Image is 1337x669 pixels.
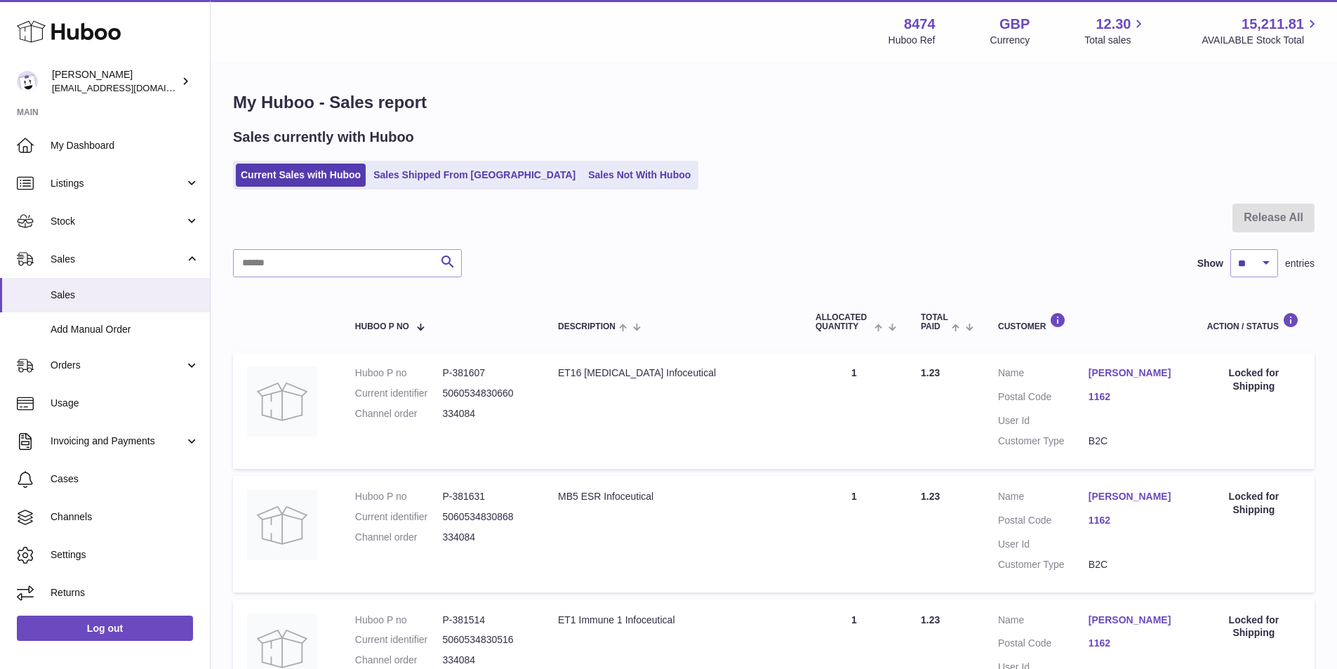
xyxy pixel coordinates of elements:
[233,128,414,147] h2: Sales currently with Huboo
[51,472,199,486] span: Cases
[355,490,443,503] dt: Huboo P no
[1089,435,1179,448] dd: B2C
[998,538,1089,551] dt: User Id
[51,435,185,448] span: Invoicing and Payments
[442,531,530,544] dd: 334084
[998,490,1089,507] dt: Name
[236,164,366,187] a: Current Sales with Huboo
[1089,614,1179,627] a: [PERSON_NAME]
[801,476,907,592] td: 1
[904,15,936,34] strong: 8474
[355,407,443,420] dt: Channel order
[583,164,696,187] a: Sales Not With Huboo
[51,139,199,152] span: My Dashboard
[52,68,178,95] div: [PERSON_NAME]
[1207,490,1301,517] div: Locked for Shipping
[1207,312,1301,331] div: Action / Status
[355,531,443,544] dt: Channel order
[1207,614,1301,640] div: Locked for Shipping
[442,366,530,380] dd: P-381607
[51,215,185,228] span: Stock
[1089,514,1179,527] a: 1162
[1202,15,1320,47] a: 15,211.81 AVAILABLE Stock Total
[999,15,1030,34] strong: GBP
[368,164,580,187] a: Sales Shipped From [GEOGRAPHIC_DATA]
[442,633,530,647] dd: 5060534830516
[1285,257,1315,270] span: entries
[51,289,199,302] span: Sales
[921,313,948,331] span: Total paid
[921,614,940,625] span: 1.23
[998,435,1089,448] dt: Customer Type
[442,614,530,627] dd: P-381514
[355,614,443,627] dt: Huboo P no
[355,633,443,647] dt: Current identifier
[442,387,530,400] dd: 5060534830660
[442,407,530,420] dd: 334084
[442,490,530,503] dd: P-381631
[1084,34,1147,47] span: Total sales
[51,586,199,600] span: Returns
[51,177,185,190] span: Listings
[51,510,199,524] span: Channels
[17,71,38,92] img: orders@neshealth.com
[1202,34,1320,47] span: AVAILABLE Stock Total
[52,82,206,93] span: [EMAIL_ADDRESS][DOMAIN_NAME]
[233,91,1315,114] h1: My Huboo - Sales report
[17,616,193,641] a: Log out
[998,614,1089,630] dt: Name
[558,366,787,380] div: ET16 [MEDICAL_DATA] Infoceutical
[1242,15,1304,34] span: 15,211.81
[355,322,409,331] span: Huboo P no
[247,490,317,560] img: no-photo.jpg
[998,514,1089,531] dt: Postal Code
[998,390,1089,407] dt: Postal Code
[1084,15,1147,47] a: 12.30 Total sales
[998,312,1179,331] div: Customer
[51,548,199,562] span: Settings
[51,323,199,336] span: Add Manual Order
[247,366,317,437] img: no-photo.jpg
[1089,558,1179,571] dd: B2C
[816,313,871,331] span: ALLOCATED Quantity
[558,614,787,627] div: ET1 Immune 1 Infoceutical
[1089,366,1179,380] a: [PERSON_NAME]
[1197,257,1223,270] label: Show
[921,367,940,378] span: 1.23
[442,510,530,524] dd: 5060534830868
[442,654,530,667] dd: 334084
[1096,15,1131,34] span: 12.30
[1089,490,1179,503] a: [PERSON_NAME]
[51,397,199,410] span: Usage
[355,366,443,380] dt: Huboo P no
[1089,637,1179,650] a: 1162
[558,490,787,503] div: MB5 ESR Infoceutical
[355,387,443,400] dt: Current identifier
[51,359,185,372] span: Orders
[1089,390,1179,404] a: 1162
[990,34,1030,47] div: Currency
[1207,366,1301,393] div: Locked for Shipping
[998,414,1089,428] dt: User Id
[51,253,185,266] span: Sales
[355,510,443,524] dt: Current identifier
[558,322,616,331] span: Description
[998,366,1089,383] dt: Name
[801,352,907,469] td: 1
[355,654,443,667] dt: Channel order
[998,637,1089,654] dt: Postal Code
[998,558,1089,571] dt: Customer Type
[889,34,936,47] div: Huboo Ref
[921,491,940,502] span: 1.23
